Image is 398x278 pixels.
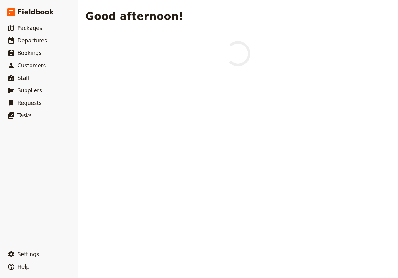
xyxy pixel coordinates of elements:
[17,37,47,44] span: Departures
[17,264,30,270] span: Help
[85,10,183,22] h1: Good afternoon!
[17,25,42,31] span: Packages
[17,75,30,81] span: Staff
[17,112,32,119] span: Tasks
[17,50,41,56] span: Bookings
[17,100,42,106] span: Requests
[17,251,39,257] span: Settings
[17,62,46,69] span: Customers
[17,7,54,17] span: Fieldbook
[17,87,42,94] span: Suppliers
